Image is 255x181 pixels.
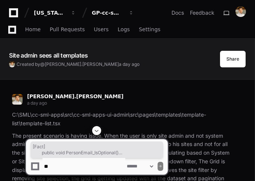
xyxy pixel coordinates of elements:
[9,61,15,67] img: avatar
[50,21,85,38] a: Pull Requests
[27,93,123,99] span: [PERSON_NAME].[PERSON_NAME]
[34,9,66,17] div: [US_STATE] Pacific
[94,27,109,32] span: Users
[139,27,160,32] span: Settings
[118,21,130,38] a: Logs
[190,9,214,17] button: Feedback
[40,61,45,67] span: @
[33,144,161,156] span: [Fact] public void PersonEmail_IsOptional() { // Arrange & Act var model = new TemplateQueryModel...
[89,6,137,20] button: GP-cc-sml-apps
[119,61,140,67] span: a day ago
[27,100,47,106] span: a day ago
[31,6,79,20] button: [US_STATE] Pacific
[25,21,41,38] a: Home
[231,156,251,176] iframe: Open customer support
[235,6,246,17] img: avatar
[94,21,109,38] a: Users
[172,9,184,17] a: Docs
[12,94,23,105] img: avatar
[25,27,41,32] span: Home
[139,21,160,38] a: Settings
[220,51,246,67] button: Share
[118,27,130,32] span: Logs
[92,9,124,17] div: GP-cc-sml-apps
[50,27,85,32] span: Pull Requests
[12,111,234,128] p: C:\SML\cc-sml-apps\src\cc-sml-apps-ui-admin\src\pages\templates\template-list\template-list.tsx
[9,52,88,59] app-text-character-animate: Site admin sees all templates
[45,61,119,67] span: [PERSON_NAME].[PERSON_NAME]
[17,61,140,67] span: Created by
